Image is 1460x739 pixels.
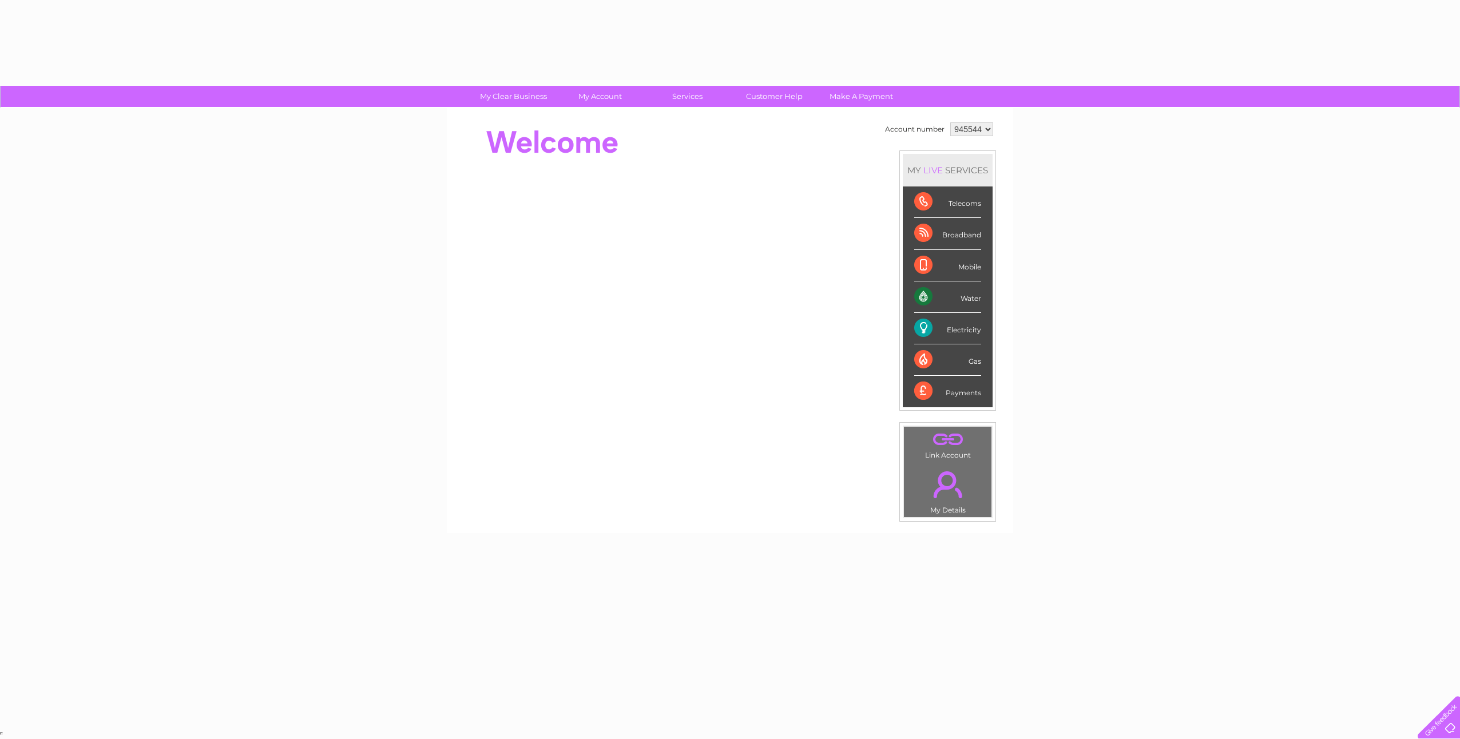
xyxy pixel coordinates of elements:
[903,154,993,186] div: MY SERVICES
[907,430,989,450] a: .
[914,344,981,376] div: Gas
[903,462,992,518] td: My Details
[914,313,981,344] div: Electricity
[466,86,561,107] a: My Clear Business
[914,281,981,313] div: Water
[727,86,822,107] a: Customer Help
[914,250,981,281] div: Mobile
[914,218,981,249] div: Broadband
[921,165,945,176] div: LIVE
[903,426,992,462] td: Link Account
[907,464,989,504] a: .
[553,86,648,107] a: My Account
[640,86,735,107] a: Services
[914,186,981,218] div: Telecoms
[914,376,981,407] div: Payments
[882,120,947,139] td: Account number
[814,86,908,107] a: Make A Payment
